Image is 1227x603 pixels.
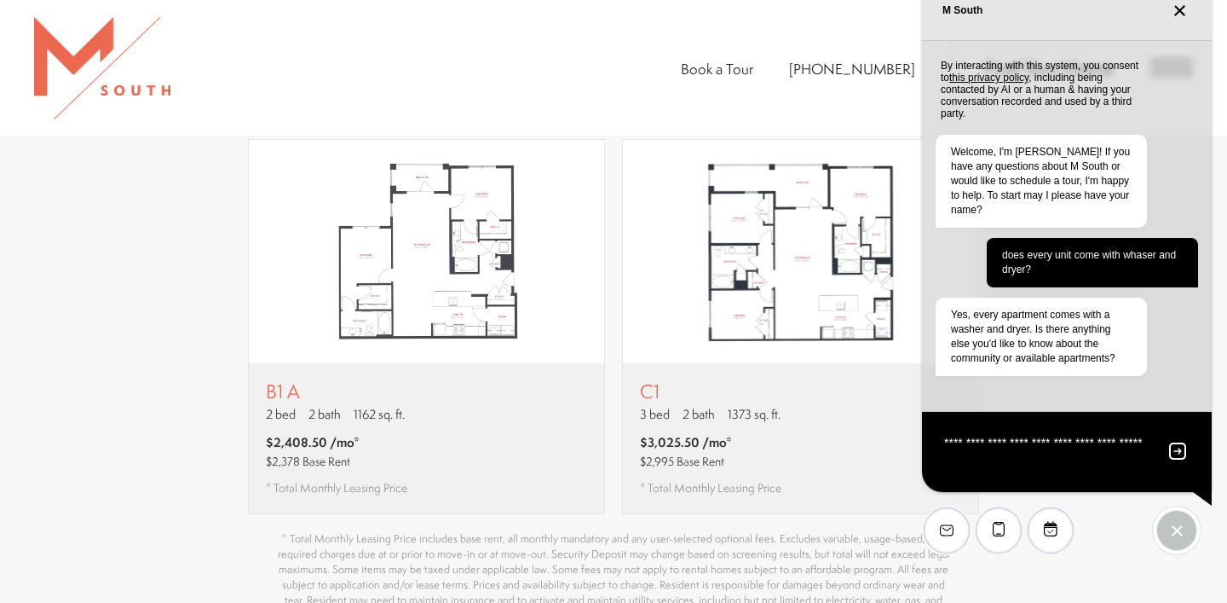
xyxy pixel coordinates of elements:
[266,479,407,496] span: * Total Monthly Leasing Price
[789,59,915,78] a: Call Us at 813-570-8014
[622,139,979,514] a: View floor plan C1
[789,59,915,78] span: [PHONE_NUMBER]
[266,433,360,451] span: $2,408.50 /mo*
[640,453,724,469] span: $2,995 Base Rent
[681,59,753,78] a: Book a Tour
[683,405,715,423] span: 2 bath
[266,453,350,469] span: $2,378 Base Rent
[640,433,732,451] span: $3,025.50 /mo*
[640,380,781,402] p: C1
[640,479,781,496] span: * Total Monthly Leasing Price
[249,140,604,363] img: B1 A - 2 bedroom floor plan layout with 2 bathrooms and 1162 square feet
[728,405,781,423] span: 1373 sq. ft.
[640,405,670,423] span: 3 bed
[34,17,170,119] img: MSouth
[623,140,978,363] img: C1 - 3 bedroom floor plan layout with 2 bathrooms and 1373 square feet
[308,405,341,423] span: 2 bath
[248,139,605,514] a: View floor plan B1 A
[266,405,296,423] span: 2 bed
[266,380,407,402] p: B1 A
[354,405,405,423] span: 1162 sq. ft.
